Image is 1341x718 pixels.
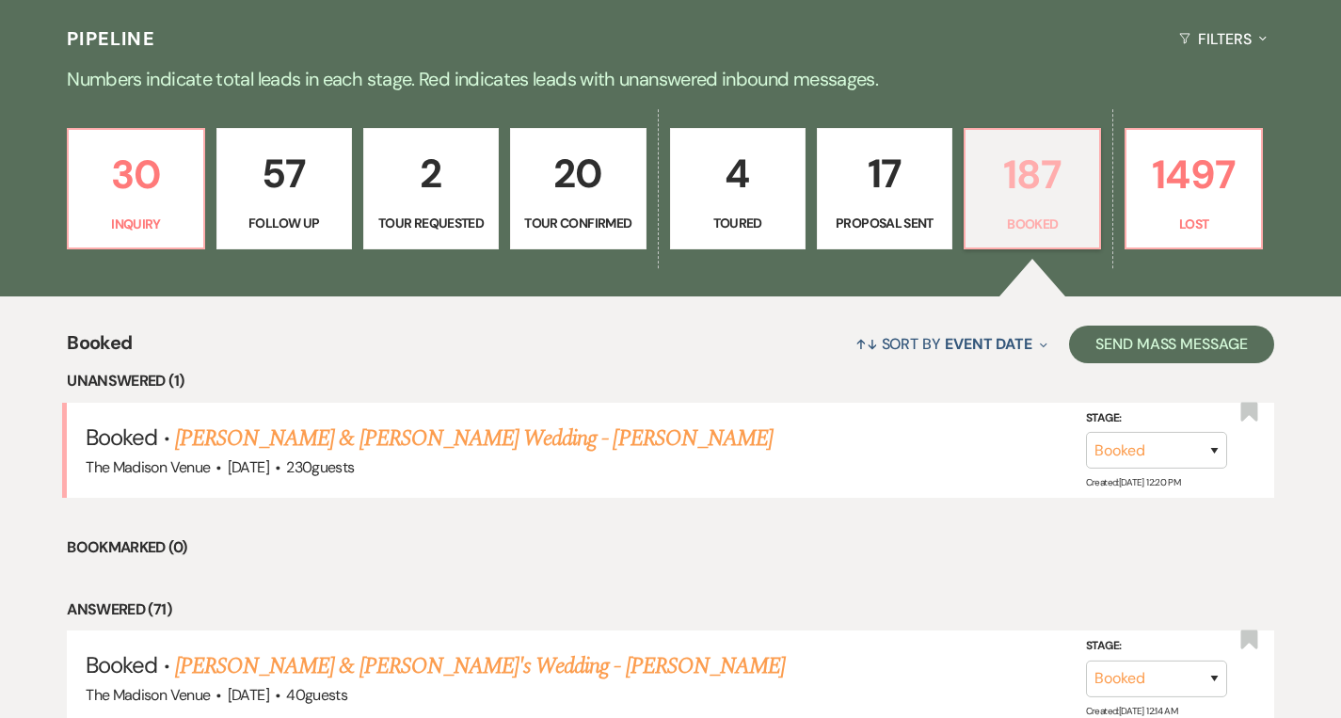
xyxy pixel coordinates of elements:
button: Send Mass Message [1069,326,1274,363]
a: [PERSON_NAME] & [PERSON_NAME] Wedding - [PERSON_NAME] [175,422,773,455]
li: Answered (71) [67,598,1274,622]
a: [PERSON_NAME] & [PERSON_NAME]'s Wedding - [PERSON_NAME] [175,649,785,683]
a: 187Booked [964,128,1101,250]
p: Proposal Sent [829,213,940,233]
button: Filters [1172,14,1274,64]
li: Unanswered (1) [67,369,1274,393]
span: 40 guests [286,685,347,705]
p: Inquiry [80,214,191,234]
p: 2 [375,142,487,205]
span: ↑↓ [855,334,878,354]
p: Booked [977,214,1088,234]
p: 20 [522,142,633,205]
span: [DATE] [228,457,269,477]
a: 17Proposal Sent [817,128,952,250]
a: 2Tour Requested [363,128,499,250]
span: Created: [DATE] 12:14 AM [1086,704,1177,716]
span: The Madison Venue [86,685,210,705]
a: 20Tour Confirmed [510,128,646,250]
a: 4Toured [670,128,806,250]
p: 1497 [1138,143,1249,206]
label: Stage: [1086,636,1227,657]
span: Booked [86,650,157,679]
p: Toured [682,213,793,233]
p: Tour Confirmed [522,213,633,233]
p: 187 [977,143,1088,206]
span: The Madison Venue [86,457,210,477]
li: Bookmarked (0) [67,535,1274,560]
a: 57Follow Up [216,128,352,250]
button: Sort By Event Date [848,319,1055,369]
span: Created: [DATE] 12:20 PM [1086,476,1180,488]
p: 4 [682,142,793,205]
p: Lost [1138,214,1249,234]
p: 57 [229,142,340,205]
span: Event Date [945,334,1032,354]
p: Follow Up [229,213,340,233]
span: Booked [86,423,157,452]
label: Stage: [1086,408,1227,429]
a: 1497Lost [1125,128,1262,250]
span: 230 guests [286,457,354,477]
p: 17 [829,142,940,205]
h3: Pipeline [67,25,155,52]
p: Tour Requested [375,213,487,233]
span: Booked [67,328,132,369]
span: [DATE] [228,685,269,705]
a: 30Inquiry [67,128,204,250]
p: 30 [80,143,191,206]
